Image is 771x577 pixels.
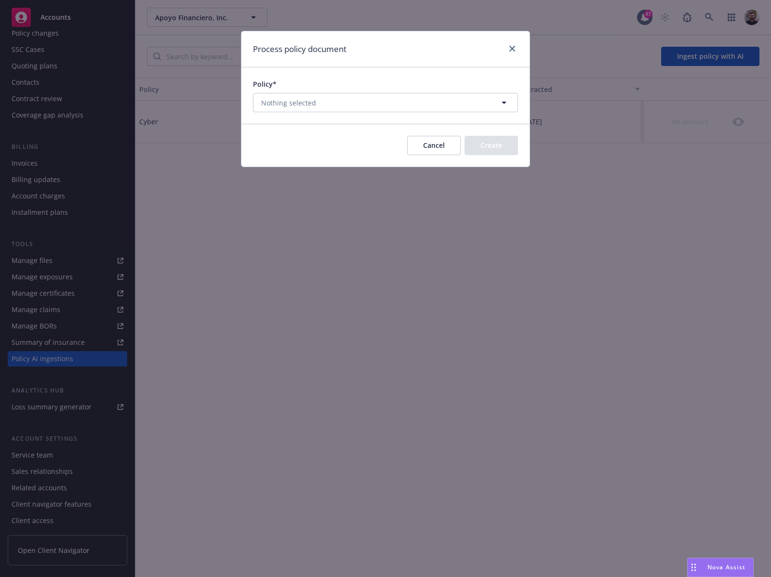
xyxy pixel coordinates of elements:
[687,558,754,577] button: Nova Assist
[261,98,316,108] span: Nothing selected
[253,79,277,89] span: Policy*
[407,136,461,155] button: Cancel
[688,558,700,577] div: Drag to move
[506,43,518,54] a: close
[253,93,518,112] button: Nothing selected
[253,43,346,55] h1: Process policy document
[707,563,745,571] span: Nova Assist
